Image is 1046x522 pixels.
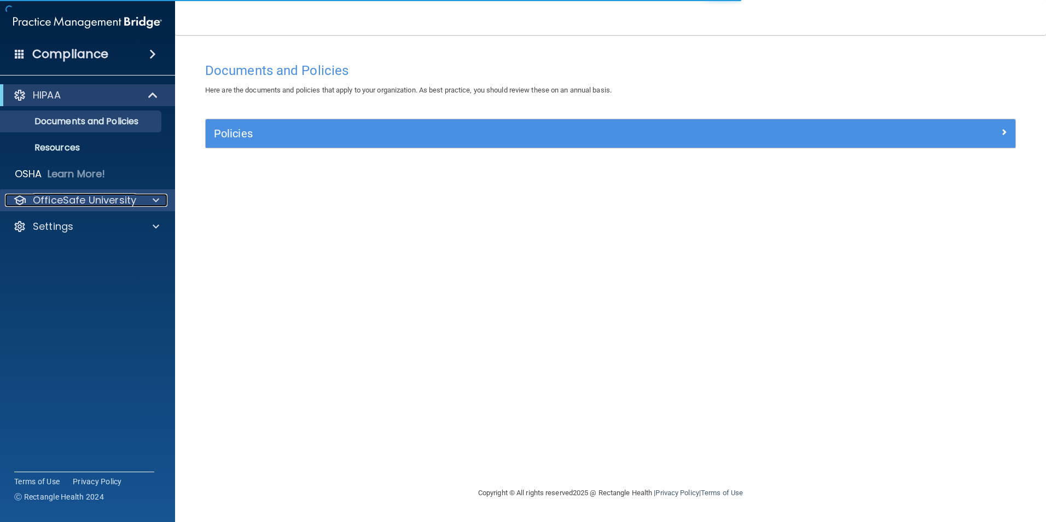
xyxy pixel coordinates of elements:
[13,220,159,233] a: Settings
[205,86,612,94] span: Here are the documents and policies that apply to your organization. As best practice, you should...
[205,63,1016,78] h4: Documents and Policies
[32,47,108,62] h4: Compliance
[411,475,810,511] div: Copyright © All rights reserved 2025 @ Rectangle Health | |
[14,476,60,487] a: Terms of Use
[7,142,156,153] p: Resources
[13,11,162,33] img: PMB logo
[73,476,122,487] a: Privacy Policy
[701,489,743,497] a: Terms of Use
[33,194,136,207] p: OfficeSafe University
[33,89,61,102] p: HIPAA
[214,125,1007,142] a: Policies
[214,127,805,140] h5: Policies
[13,89,159,102] a: HIPAA
[13,194,159,207] a: OfficeSafe University
[655,489,699,497] a: Privacy Policy
[48,167,106,181] p: Learn More!
[14,491,104,502] span: Ⓒ Rectangle Health 2024
[7,116,156,127] p: Documents and Policies
[33,220,73,233] p: Settings
[15,167,42,181] p: OSHA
